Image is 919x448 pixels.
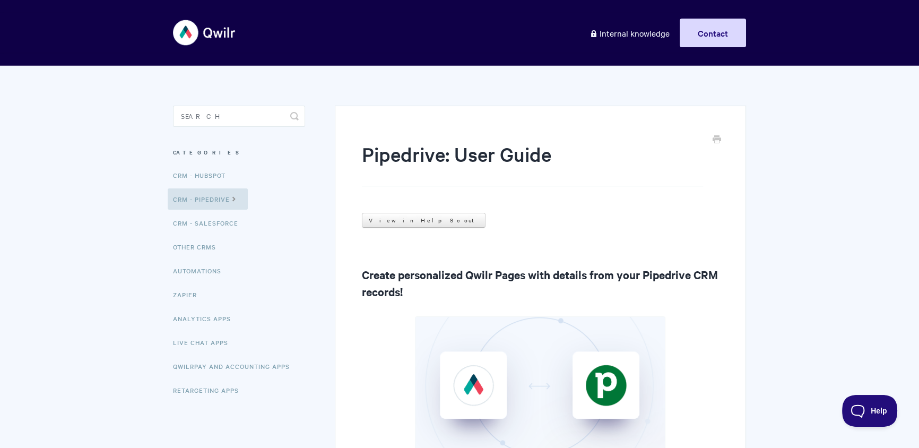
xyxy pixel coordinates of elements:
a: Live Chat Apps [173,332,236,353]
a: Zapier [173,284,205,305]
a: Internal knowledge [582,19,678,47]
h1: Pipedrive: User Guide [362,141,703,186]
iframe: Toggle Customer Support [842,395,898,427]
a: QwilrPay and Accounting Apps [173,356,298,377]
a: Other CRMs [173,236,224,257]
img: Qwilr Help Center [173,13,236,53]
a: Retargeting Apps [173,380,247,401]
a: Automations [173,260,229,281]
input: Search [173,106,305,127]
a: Analytics Apps [173,308,239,329]
a: View in Help Scout [362,213,485,228]
a: CRM - Salesforce [173,212,246,234]
a: CRM - HubSpot [173,165,233,186]
h3: Categories [173,143,305,162]
a: Print this Article [713,134,721,146]
a: CRM - Pipedrive [168,188,248,210]
a: Contact [680,19,746,47]
h2: Create personalized Qwilr Pages with details from your Pipedrive CRM records! [362,266,719,300]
